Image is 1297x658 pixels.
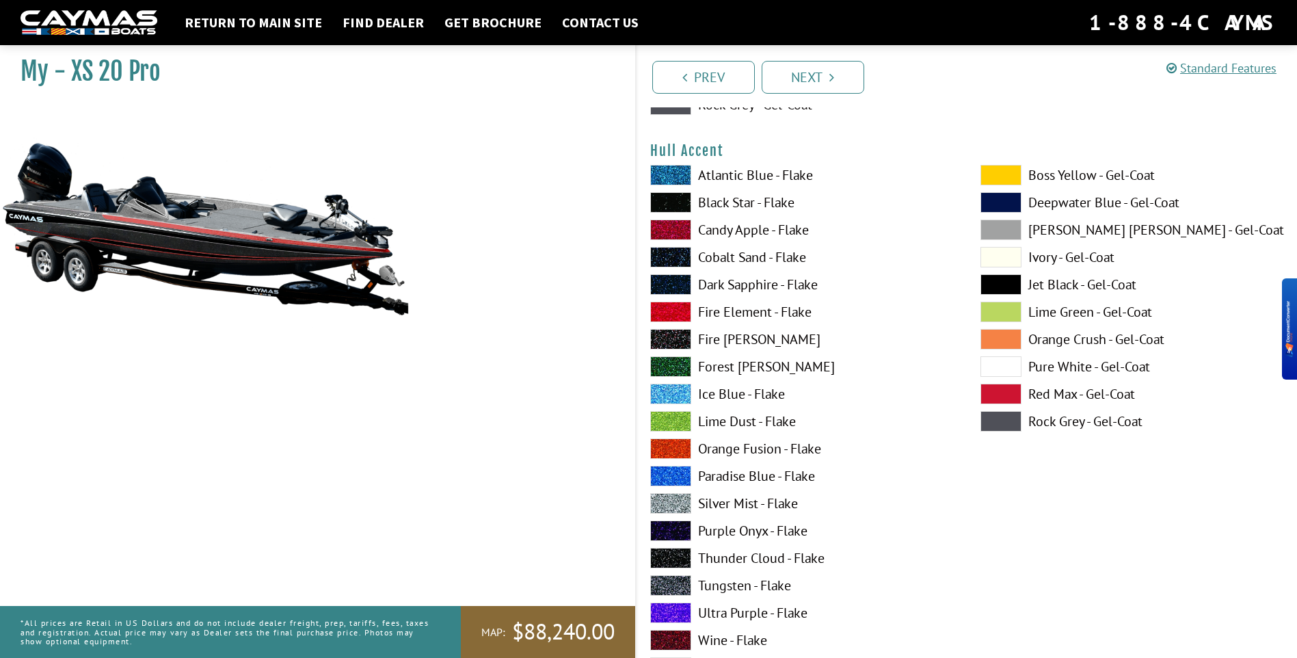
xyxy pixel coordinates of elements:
[555,14,645,31] a: Contact Us
[21,56,601,87] h1: My - XS 20 Pro
[650,575,953,596] label: Tungsten - Flake
[650,220,953,240] label: Candy Apple - Flake
[650,329,953,350] label: Fire [PERSON_NAME]
[650,548,953,568] label: Thunder Cloud - Flake
[980,329,1283,350] label: Orange Crush - Gel-Coat
[980,356,1283,377] label: Pure White - Gel-Coat
[650,521,953,541] label: Purple Onyx - Flake
[650,493,953,514] label: Silver Mist - Flake
[650,411,953,432] label: Lime Dust - Flake
[438,14,548,31] a: Get Brochure
[1166,60,1276,76] a: Standard Features
[980,192,1283,213] label: Deepwater Blue - Gel-Coat
[1089,8,1276,38] div: 1-888-4CAYMAS
[650,142,1284,159] h4: Hull Accent
[980,411,1283,432] label: Rock Grey - Gel-Coat
[980,220,1283,240] label: [PERSON_NAME] [PERSON_NAME] - Gel-Coat
[650,384,953,404] label: Ice Blue - Flake
[21,611,430,653] p: *All prices are Retail in US Dollars and do not include dealer freight, prep, tariffs, fees, taxe...
[512,618,615,646] span: $88,240.00
[1285,301,1294,357] img: BKR5lM0sgkDqAAAAAElFTkSuQmCC
[762,61,864,94] a: Next
[650,165,953,185] label: Atlantic Blue - Flake
[21,10,157,36] img: white-logo-c9c8dbefe5ff5ceceb0f0178aa75bf4bb51f6bca0971e226c86eb53dfe498488.png
[650,466,953,486] label: Paradise Blue - Flake
[980,302,1283,322] label: Lime Green - Gel-Coat
[481,625,505,640] span: MAP:
[980,165,1283,185] label: Boss Yellow - Gel-Coat
[650,247,953,267] label: Cobalt Sand - Flake
[178,14,329,31] a: Return to main site
[980,274,1283,295] label: Jet Black - Gel-Coat
[652,61,755,94] a: Prev
[650,192,953,213] label: Black Star - Flake
[336,14,431,31] a: Find Dealer
[461,606,635,658] a: MAP:$88,240.00
[650,630,953,650] label: Wine - Flake
[650,356,953,377] label: Forest [PERSON_NAME]
[650,302,953,322] label: Fire Element - Flake
[650,274,953,295] label: Dark Sapphire - Flake
[650,438,953,459] label: Orange Fusion - Flake
[980,384,1283,404] label: Red Max - Gel-Coat
[980,247,1283,267] label: Ivory - Gel-Coat
[650,603,953,623] label: Ultra Purple - Flake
